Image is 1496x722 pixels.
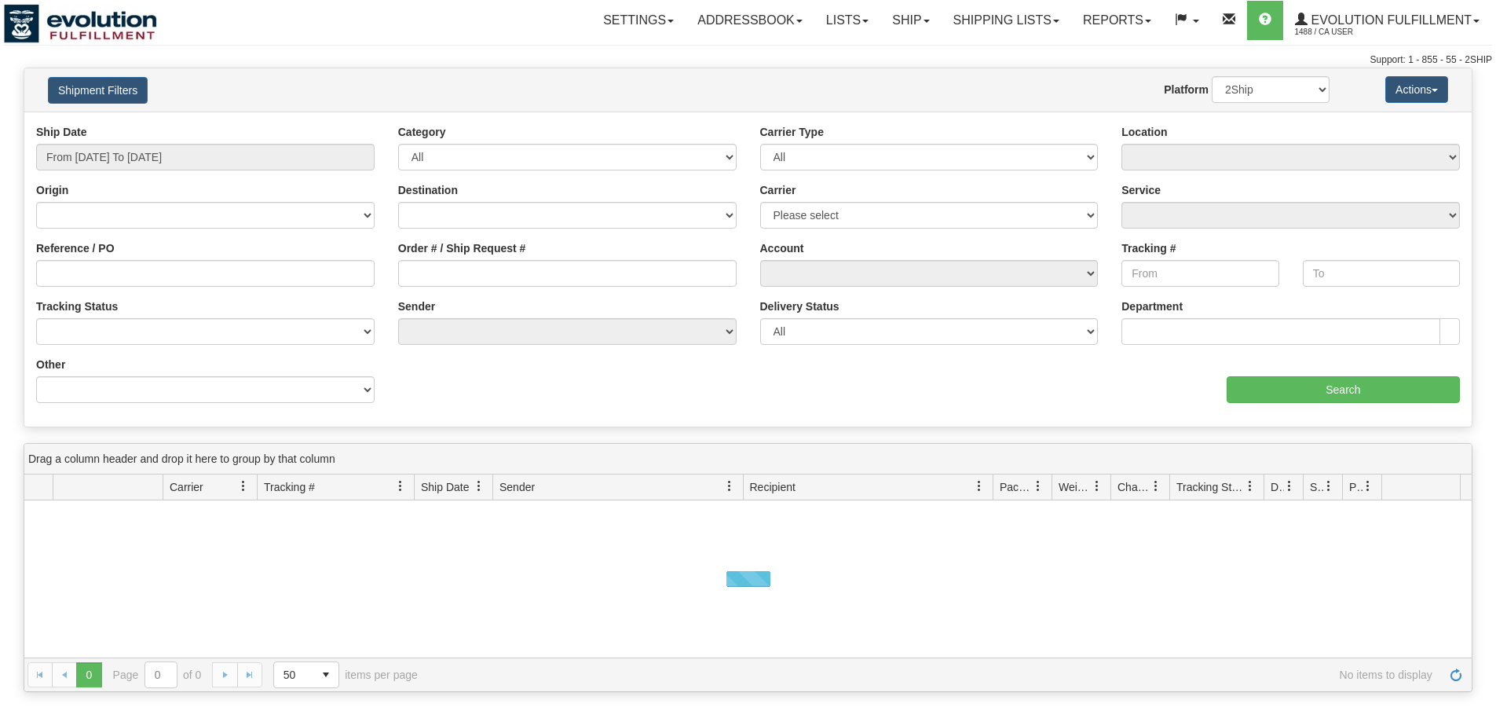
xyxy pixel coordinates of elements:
[1308,13,1472,27] span: Evolution Fulfillment
[1059,479,1092,495] span: Weight
[1295,24,1413,40] span: 1488 / CA User
[1121,299,1183,314] label: Department
[48,77,148,104] button: Shipment Filters
[880,1,941,40] a: Ship
[1355,473,1381,500] a: Pickup Status filter column settings
[1084,473,1110,500] a: Weight filter column settings
[750,479,796,495] span: Recipient
[398,124,446,140] label: Category
[387,473,414,500] a: Tracking # filter column settings
[170,479,203,495] span: Carrier
[1460,280,1494,441] iframe: chat widget
[421,479,469,495] span: Ship Date
[313,662,338,687] span: select
[1071,1,1163,40] a: Reports
[466,473,492,500] a: Ship Date filter column settings
[36,299,118,314] label: Tracking Status
[1227,376,1460,403] input: Search
[398,240,526,256] label: Order # / Ship Request #
[230,473,257,500] a: Carrier filter column settings
[1176,479,1245,495] span: Tracking Status
[1271,479,1284,495] span: Delivery Status
[716,473,743,500] a: Sender filter column settings
[1443,662,1469,687] a: Refresh
[273,662,339,688] span: Page sizes drop down
[36,124,87,140] label: Ship Date
[1315,473,1342,500] a: Shipment Issues filter column settings
[686,1,814,40] a: Addressbook
[1117,479,1150,495] span: Charge
[1276,473,1303,500] a: Delivery Status filter column settings
[1121,182,1161,198] label: Service
[1000,479,1033,495] span: Packages
[814,1,880,40] a: Lists
[1121,240,1176,256] label: Tracking #
[264,479,315,495] span: Tracking #
[1349,479,1362,495] span: Pickup Status
[440,669,1432,681] span: No items to display
[398,182,458,198] label: Destination
[1121,124,1167,140] label: Location
[1025,473,1052,500] a: Packages filter column settings
[1121,260,1278,287] input: From
[36,357,65,372] label: Other
[113,662,202,688] span: Page of 0
[760,124,824,140] label: Carrier Type
[760,182,796,198] label: Carrier
[966,473,993,500] a: Recipient filter column settings
[4,4,157,43] img: logo1488.jpg
[760,299,839,314] label: Delivery Status
[36,182,68,198] label: Origin
[1164,82,1209,97] label: Platform
[1385,76,1448,103] button: Actions
[1143,473,1169,500] a: Charge filter column settings
[273,662,418,688] span: items per page
[760,240,804,256] label: Account
[1310,479,1323,495] span: Shipment Issues
[398,299,435,314] label: Sender
[499,479,535,495] span: Sender
[1283,1,1491,40] a: Evolution Fulfillment 1488 / CA User
[36,240,115,256] label: Reference / PO
[283,667,304,683] span: 50
[591,1,686,40] a: Settings
[24,444,1472,475] div: grid grouping header
[1303,260,1460,287] input: To
[942,1,1071,40] a: Shipping lists
[1237,473,1264,500] a: Tracking Status filter column settings
[4,53,1492,67] div: Support: 1 - 855 - 55 - 2SHIP
[76,662,101,687] span: Page 0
